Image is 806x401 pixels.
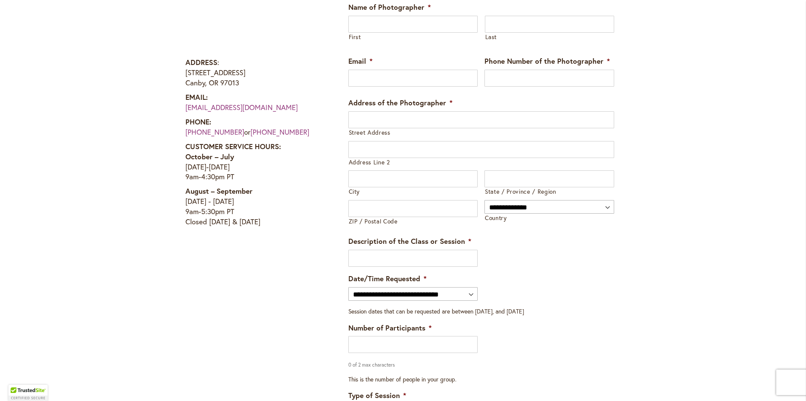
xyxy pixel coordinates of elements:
strong: October – July [185,152,234,161]
strong: PHONE: [185,117,211,127]
strong: ADDRESS [185,57,217,67]
p: or [185,117,326,137]
label: Address Line 2 [349,158,614,167]
label: Address of the Photographer [348,98,453,107]
label: Last [485,33,614,41]
div: This is the number of people in your group. [348,369,614,384]
label: First [349,33,478,41]
label: Street Address [349,129,614,137]
label: Description of the Class or Session [348,237,471,246]
label: Phone Number of the Photographer [484,56,610,66]
a: [PHONE_NUMBER] [251,127,309,137]
a: [PHONE_NUMBER] [185,127,244,137]
label: Date/Time Requested [348,274,427,283]
p: [DATE]-[DATE] 9am-4:30pm PT [185,141,326,182]
p: [DATE] - [DATE] 9am-5:30pm PT Closed [DATE] & [DATE] [185,186,326,227]
label: ZIP / Postal Code [349,217,478,226]
label: Email [348,56,373,66]
label: Name of Photographer [348,3,431,12]
a: [EMAIL_ADDRESS][DOMAIN_NAME] [185,102,298,112]
div: Session dates that can be requested are between [DATE], and [DATE] [348,301,614,316]
label: Number of Participants [348,323,432,333]
strong: August – September [185,186,253,196]
p: : [STREET_ADDRESS] Canby, OR 97013 [185,57,326,88]
strong: EMAIL: [185,92,208,102]
div: 0 of 2 max characters [348,355,593,369]
label: Country [485,214,614,222]
label: City [349,188,478,196]
label: State / Province / Region [485,188,614,196]
label: Type of Session [348,391,406,400]
strong: CUSTOMER SERVICE HOURS: [185,141,281,151]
